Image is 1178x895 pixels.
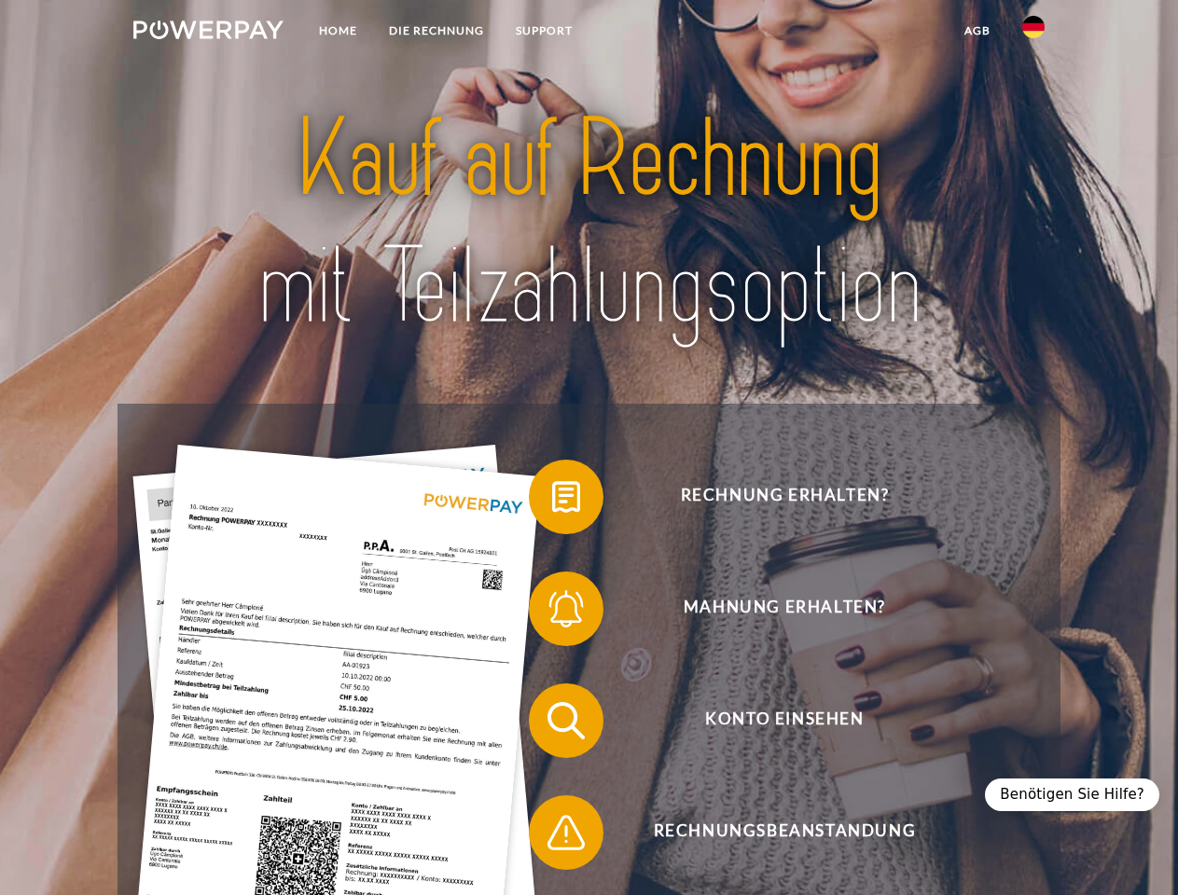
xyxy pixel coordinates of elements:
img: title-powerpay_de.svg [178,89,1000,357]
button: Mahnung erhalten? [529,571,1014,646]
img: qb_warning.svg [543,809,589,856]
img: qb_search.svg [543,697,589,744]
button: Rechnung erhalten? [529,460,1014,534]
img: qb_bill.svg [543,474,589,520]
button: Konto einsehen [529,683,1014,758]
span: Mahnung erhalten? [556,571,1013,646]
a: SUPPORT [500,14,589,48]
img: qb_bell.svg [543,585,589,632]
a: agb [949,14,1006,48]
img: de [1022,16,1045,38]
img: logo-powerpay-white.svg [133,21,284,39]
a: Home [303,14,373,48]
span: Rechnung erhalten? [556,460,1013,534]
span: Konto einsehen [556,683,1013,758]
div: Benötigen Sie Hilfe? [985,778,1159,811]
span: Rechnungsbeanstandung [556,795,1013,870]
button: Rechnungsbeanstandung [529,795,1014,870]
a: DIE RECHNUNG [373,14,500,48]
